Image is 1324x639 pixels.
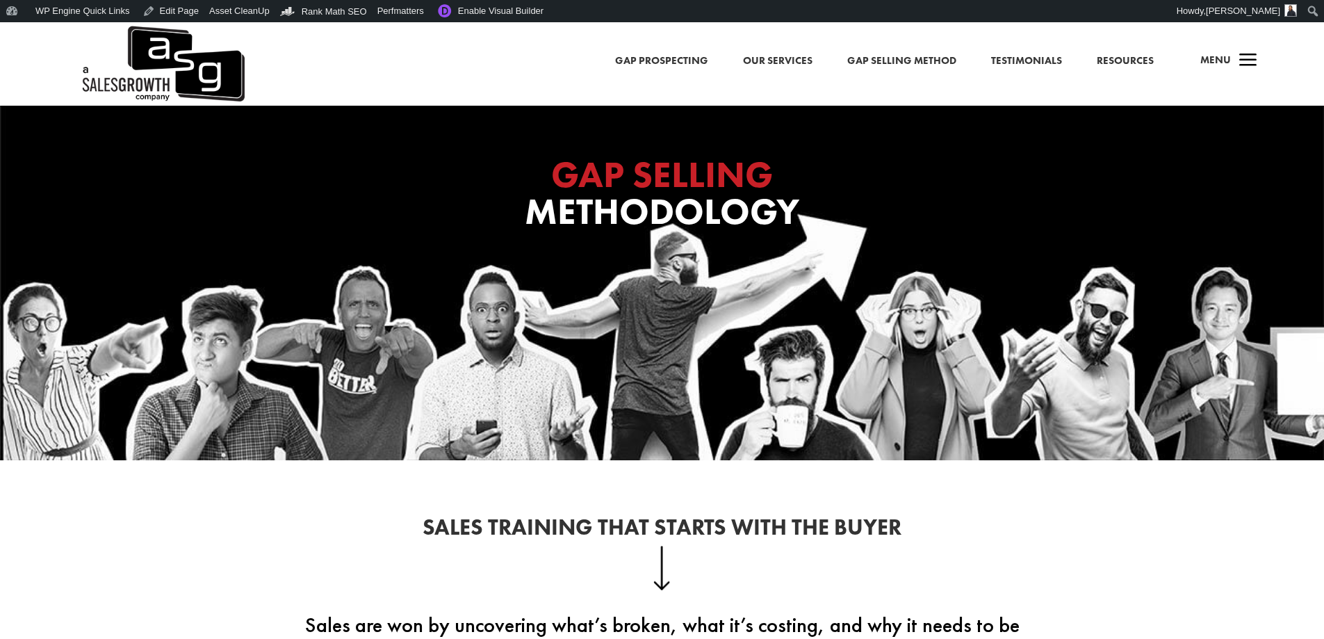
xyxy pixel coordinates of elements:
[80,22,245,106] img: ASG Co. Logo
[991,52,1062,70] a: Testimonials
[80,22,245,106] a: A Sales Growth Company Logo
[615,52,708,70] a: Gap Prospecting
[653,546,671,590] img: down-arrow
[384,156,940,237] h1: Methodology
[287,517,1038,546] h2: Sales Training That Starts With the Buyer
[551,151,773,198] span: GAP SELLING
[1200,53,1231,67] span: Menu
[743,52,812,70] a: Our Services
[1234,47,1262,75] span: a
[302,6,367,17] span: Rank Math SEO
[1206,6,1280,16] span: [PERSON_NAME]
[1097,52,1154,70] a: Resources
[847,52,956,70] a: Gap Selling Method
